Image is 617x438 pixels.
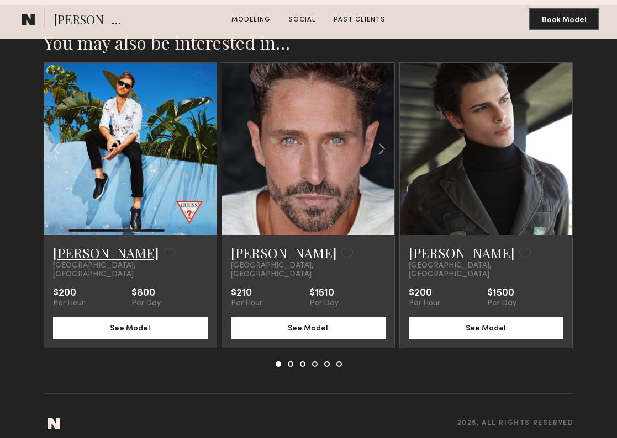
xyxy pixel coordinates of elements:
[409,261,563,279] span: [GEOGRAPHIC_DATA], [GEOGRAPHIC_DATA]
[329,15,390,25] a: Past Clients
[227,15,275,25] a: Modeling
[231,261,386,279] span: [GEOGRAPHIC_DATA], [GEOGRAPHIC_DATA]
[53,317,208,339] button: See Model
[231,244,337,261] a: [PERSON_NAME]
[309,299,339,308] div: Per Day
[529,8,599,30] button: Book Model
[131,299,161,308] div: Per Day
[231,323,386,332] a: See Model
[53,323,208,332] a: See Model
[457,420,574,427] span: 2025, all rights reserved
[409,317,563,339] button: See Model
[409,288,440,299] div: $200
[487,299,516,308] div: Per Day
[53,288,85,299] div: $200
[409,323,563,332] a: See Model
[231,299,262,308] div: Per Hour
[231,317,386,339] button: See Model
[53,244,159,261] a: [PERSON_NAME]
[309,288,339,299] div: $1510
[284,15,320,25] a: Social
[409,299,440,308] div: Per Hour
[231,288,262,299] div: $210
[53,261,208,279] span: [GEOGRAPHIC_DATA], [GEOGRAPHIC_DATA]
[44,31,574,54] h2: You may also be interested in…
[487,288,516,299] div: $1500
[529,14,599,24] a: Book Model
[131,288,161,299] div: $800
[54,11,130,30] span: [PERSON_NAME]
[409,244,515,261] a: [PERSON_NAME]
[53,299,85,308] div: Per Hour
